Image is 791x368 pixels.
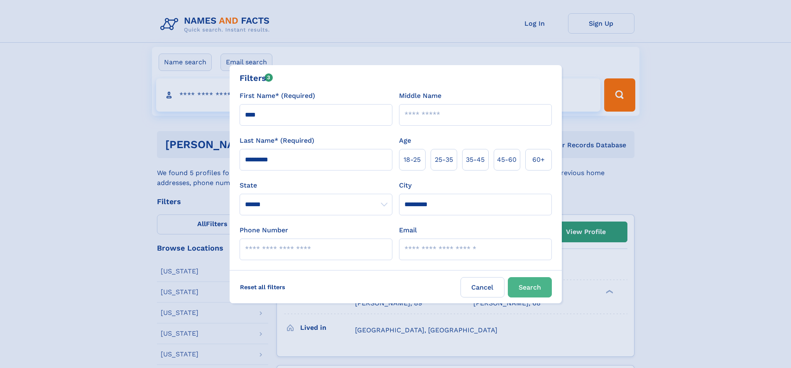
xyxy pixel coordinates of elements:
label: Last Name* (Required) [240,136,314,146]
button: Search [508,277,552,297]
label: State [240,180,392,190]
span: 25‑35 [435,155,453,165]
label: Age [399,136,411,146]
span: 45‑60 [497,155,517,165]
span: 18‑25 [404,155,421,165]
label: First Name* (Required) [240,91,315,101]
label: Phone Number [240,225,288,235]
label: Email [399,225,417,235]
span: 60+ [532,155,545,165]
span: 35‑45 [466,155,485,165]
label: City [399,180,411,190]
label: Middle Name [399,91,441,101]
div: Filters [240,72,273,84]
label: Reset all filters [235,277,291,297]
label: Cancel [460,277,504,297]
